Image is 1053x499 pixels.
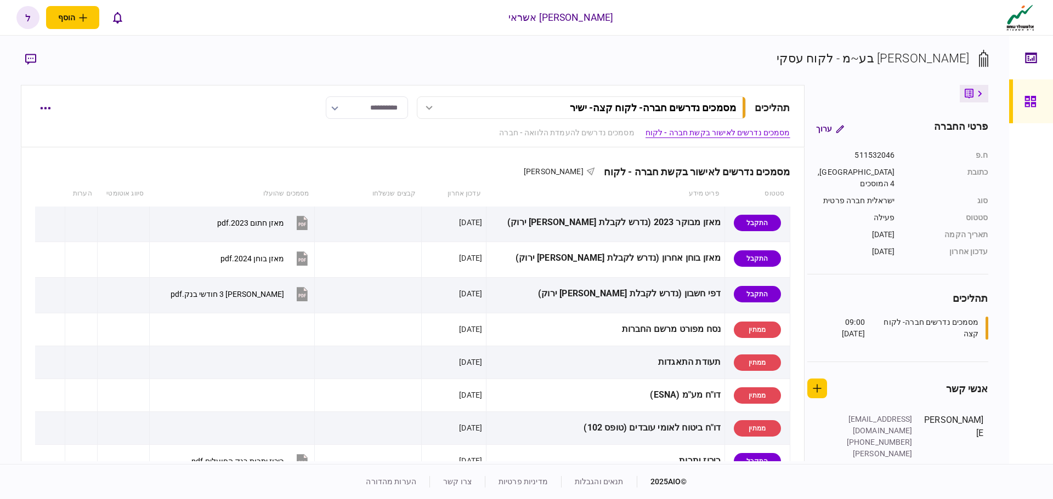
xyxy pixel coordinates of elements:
[314,181,421,207] th: קבצים שנשלחו
[821,317,865,340] div: 09:00 [DATE]
[906,150,988,161] div: ח.פ
[490,449,721,473] div: ריכוז יתרות
[459,288,482,299] div: [DATE]
[524,167,584,176] span: [PERSON_NAME]
[459,389,482,400] div: [DATE]
[734,453,781,469] div: התקבל
[816,246,895,257] div: [DATE]
[734,322,781,338] div: ממתין
[946,381,988,396] div: אנשי קשר
[734,215,781,231] div: התקבל
[443,477,472,486] a: צרו קשר
[65,181,98,207] th: הערות
[816,229,895,240] div: [DATE]
[149,181,314,207] th: מסמכים שהועלו
[459,324,482,335] div: [DATE]
[366,477,416,486] a: הערות מהדורה
[171,282,310,306] button: דפיס 3 חודשי בנק.pdf
[490,282,721,306] div: דפי חשבון (נדרש לקבלת [PERSON_NAME] ירוק)
[490,210,721,235] div: מאזן מבוקר 2023 (נדרש לקבלת [PERSON_NAME] ירוק)
[486,181,725,207] th: פריט מידע
[106,6,129,29] button: פתח רשימת התראות
[595,166,790,177] div: מסמכים נדרשים לאישור בקשת חברה - לקוח
[821,317,988,340] a: מסמכים נדרשים חברה- לקוח קצה09:00 [DATE]
[807,119,853,139] button: ערוך
[734,420,781,437] div: ממתין
[570,102,736,113] div: מסמכים נדרשים חברה- לקוח קצה - ישיר
[217,219,284,227] div: מאזן חתום 2023.pdf
[906,212,988,223] div: סטטוס
[725,181,790,207] th: סטטוס
[508,10,614,25] div: [PERSON_NAME] אשראי
[490,317,721,342] div: נסח מפורט מרשם החברות
[816,212,895,223] div: פעילה
[220,246,310,271] button: מאזן בוחן 2024.pdf
[417,96,746,119] button: מסמכים נדרשים חברה- לקוח קצה- ישיר
[191,449,310,473] button: ריכוז יתרות בנק הפועלים.pdf
[816,150,895,161] div: 511532046
[459,253,482,263] div: [DATE]
[734,387,781,404] div: ממתין
[98,181,149,207] th: סיווג אוטומטי
[171,290,284,299] div: דפיס 3 חודשי בנק.pdf
[841,448,913,471] div: [PERSON_NAME] בעמ
[217,210,310,235] button: מאזן חתום 2023.pdf
[841,437,913,448] div: [PHONE_NUMBER]
[220,254,284,263] div: מאזן בוחן 2024.pdf
[755,100,790,115] div: תהליכים
[906,195,988,207] div: סוג
[906,246,988,257] div: עדכון אחרון
[868,317,979,340] div: מסמכים נדרשים חברה- לקוח קצה
[1004,4,1037,31] img: client company logo
[490,246,721,271] div: מאזן בוחן אחרון (נדרש לקבלת [PERSON_NAME] ירוק)
[816,167,895,190] div: [GEOGRAPHIC_DATA], 4 המוסכים
[421,181,486,207] th: עדכון אחרון
[777,49,970,67] div: [PERSON_NAME] בע~מ - לקוח עסקי
[490,383,721,408] div: דו"ח מע"מ (ESNA)
[807,291,988,306] div: תהליכים
[734,286,781,302] div: התקבל
[499,127,634,139] a: מסמכים נדרשים להעמדת הלוואה - חברה
[734,354,781,371] div: ממתין
[575,477,624,486] a: תנאים והגבלות
[191,457,284,466] div: ריכוז יתרות בנק הפועלים.pdf
[924,414,984,471] div: [PERSON_NAME]
[816,195,895,207] div: ישראלית חברה פרטית
[906,229,988,240] div: תאריך הקמה
[459,422,482,433] div: [DATE]
[16,6,39,29] button: ל
[646,127,790,139] a: מסמכים נדרשים לאישור בקשת חברה - לקוח
[841,414,913,437] div: [EMAIL_ADDRESS][DOMAIN_NAME]
[499,477,548,486] a: מדיניות פרטיות
[490,416,721,440] div: דו"ח ביטוח לאומי עובדים (טופס 102)
[459,455,482,466] div: [DATE]
[490,350,721,375] div: תעודת התאגדות
[734,250,781,267] div: התקבל
[46,6,99,29] button: פתח תפריט להוספת לקוח
[459,357,482,368] div: [DATE]
[934,119,988,139] div: פרטי החברה
[906,167,988,190] div: כתובת
[637,476,687,487] div: © 2025 AIO
[459,217,482,228] div: [DATE]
